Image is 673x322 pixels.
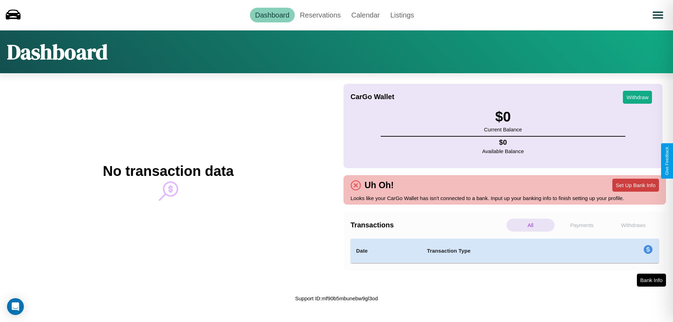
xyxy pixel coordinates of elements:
h4: Date [356,247,416,255]
p: Looks like your CarGo Wallet has isn't connected to a bank. Input up your banking info to finish ... [351,193,659,203]
a: Dashboard [250,8,295,22]
h2: No transaction data [103,163,233,179]
p: Withdraws [609,219,657,232]
p: All [507,219,555,232]
p: Payments [558,219,606,232]
p: Support ID: mf90b5mbunebw9gl3od [295,294,378,303]
h4: Transaction Type [427,247,586,255]
h3: $ 0 [484,109,522,125]
button: Open menu [648,5,668,25]
div: Open Intercom Messenger [7,298,24,315]
button: Bank Info [637,274,666,287]
button: Set Up Bank Info [612,179,659,192]
p: Available Balance [482,146,524,156]
h4: $ 0 [482,138,524,146]
p: Current Balance [484,125,522,134]
a: Reservations [295,8,346,22]
table: simple table [351,239,659,263]
a: Calendar [346,8,385,22]
h1: Dashboard [7,37,108,66]
div: Give Feedback [665,147,669,175]
h4: CarGo Wallet [351,93,394,101]
a: Listings [385,8,419,22]
h4: Uh Oh! [361,180,397,190]
button: Withdraw [623,91,652,104]
h4: Transactions [351,221,505,229]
